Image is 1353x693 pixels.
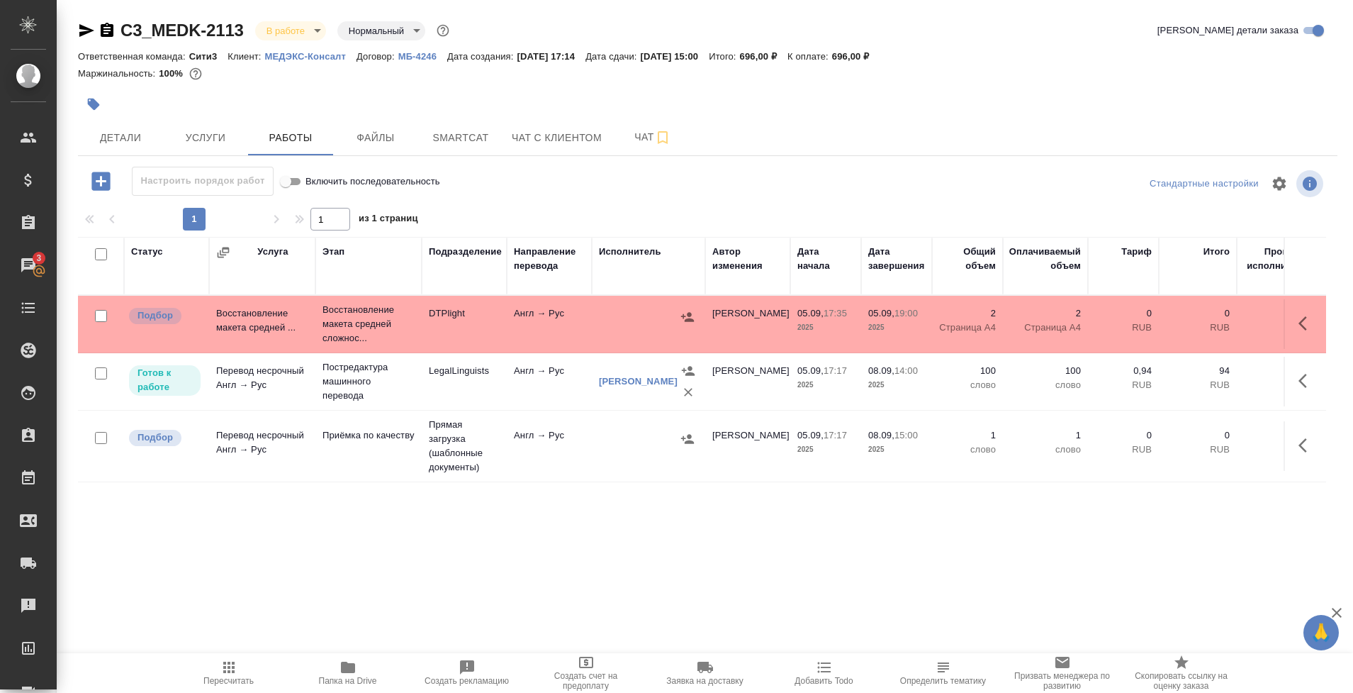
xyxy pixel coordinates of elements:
[1003,653,1122,693] button: Призвать менеджера по развитию
[1166,364,1230,378] p: 94
[1203,245,1230,259] div: Итого
[425,676,509,686] span: Создать рекламацию
[322,303,415,345] p: Восстановление макета средней сложнос...
[1095,306,1152,321] p: 0
[1166,321,1230,335] p: RUB
[765,653,884,693] button: Добавить Todo
[216,245,230,260] button: Сгруппировать
[599,376,678,387] a: [PERSON_NAME]
[1296,170,1326,197] span: Посмотреть информацию
[1290,364,1324,398] button: Здесь прячутся важные кнопки
[705,421,790,471] td: [PERSON_NAME]
[429,245,502,259] div: Подразделение
[1166,378,1230,392] p: RUB
[422,411,507,482] td: Прямая загрузка (шаблонные документы)
[514,245,585,273] div: Направление перевода
[262,25,309,37] button: В работе
[868,378,925,392] p: 2025
[666,676,743,686] span: Заявка на доставку
[1121,245,1152,259] div: Тариф
[305,174,440,189] span: Включить последовательность
[1095,321,1152,335] p: RUB
[677,428,698,450] button: Назначить
[1157,23,1298,38] span: [PERSON_NAME] детали заказа
[78,89,109,120] button: Добавить тэг
[797,365,824,376] p: 05.09,
[228,51,264,62] p: Клиент:
[894,365,918,376] p: 14:00
[1010,378,1081,392] p: слово
[78,22,95,39] button: Скопировать ссылку для ЯМессенджера
[159,68,186,79] p: 100%
[257,129,325,147] span: Работы
[507,421,592,471] td: Англ → Рус
[939,428,996,443] p: 1
[705,299,790,349] td: [PERSON_NAME]
[398,50,447,62] a: МБ-4246
[1010,443,1081,457] p: слово
[1010,364,1081,378] p: 100
[1095,428,1152,443] p: 0
[512,129,602,147] span: Чат с клиентом
[654,129,671,146] svg: Подписаться
[507,299,592,349] td: Англ → Рус
[797,308,824,318] p: 05.09,
[186,65,205,83] button: 0.00 RUB;
[1009,245,1081,273] div: Оплачиваемый объем
[585,51,640,62] p: Дата сдачи:
[1166,306,1230,321] p: 0
[900,676,986,686] span: Определить тематику
[939,245,996,273] div: Общий объем
[939,306,996,321] p: 2
[527,653,646,693] button: Создать счет на предоплату
[137,366,192,394] p: Готов к работе
[137,431,173,445] p: Подбор
[357,51,398,62] p: Договор:
[422,299,507,349] td: DTPlight
[619,128,687,146] span: Чат
[1095,378,1152,392] p: RUB
[288,653,408,693] button: Папка на Drive
[678,382,699,403] button: Удалить
[359,210,418,231] span: из 1 страниц
[535,671,637,691] span: Создать счет на предоплату
[78,68,159,79] p: Маржинальность:
[517,51,586,62] p: [DATE] 17:14
[128,364,202,397] div: Исполнитель может приступить к работе
[797,245,854,273] div: Дата начала
[265,50,357,62] a: МЕДЭКС-Консалт
[868,245,925,273] div: Дата завершения
[894,308,918,318] p: 19:00
[894,430,918,440] p: 15:00
[868,365,894,376] p: 08.09,
[172,129,240,147] span: Услуги
[795,676,853,686] span: Добавить Todo
[189,51,228,62] p: Сити3
[203,676,254,686] span: Пересчитать
[646,653,765,693] button: Заявка на доставку
[82,167,120,196] button: Добавить работу
[447,51,517,62] p: Дата создания:
[1303,615,1339,650] button: 🙏
[398,51,447,62] p: МБ-4246
[1011,671,1113,691] span: Призвать менеджера по развитию
[1010,321,1081,335] p: Страница А4
[709,51,739,62] p: Итого:
[824,365,847,376] p: 17:17
[78,51,189,62] p: Ответственная команда:
[137,309,173,323] p: Подбор
[824,430,847,440] p: 17:17
[868,443,925,457] p: 2025
[209,299,315,349] td: Восстановление макета средней ...
[337,21,425,40] div: В работе
[344,25,408,37] button: Нормальный
[408,653,527,693] button: Создать рекламацию
[131,245,163,259] div: Статус
[868,321,925,335] p: 2025
[1262,167,1296,201] span: Настроить таблицу
[255,21,326,40] div: В работе
[1122,653,1241,693] button: Скопировать ссылку на оценку заказа
[1010,306,1081,321] p: 2
[1146,173,1262,195] div: split button
[797,378,854,392] p: 2025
